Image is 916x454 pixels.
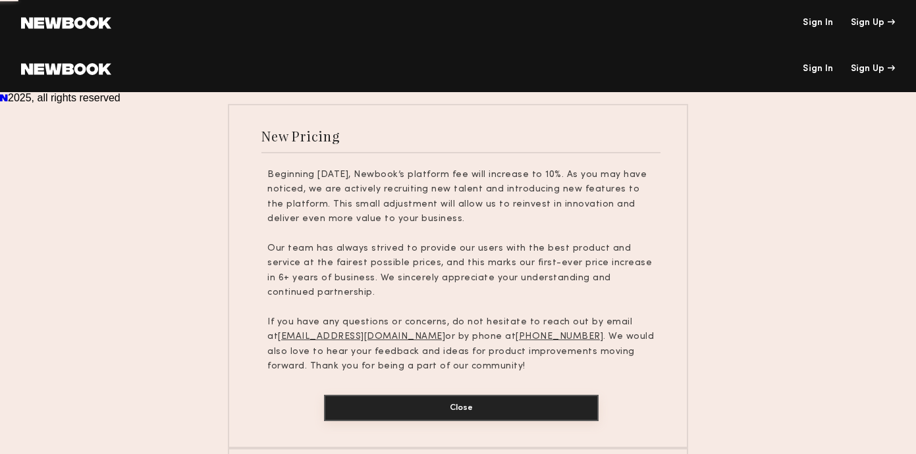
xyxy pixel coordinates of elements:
p: Our team has always strived to provide our users with the best product and service at the fairest... [267,241,655,301]
div: Sign Up [851,64,895,74]
p: If you have any questions or concerns, do not hesitate to reach out by email at or by phone at . ... [267,315,655,374]
a: Sign In [803,64,833,74]
span: 2025, all rights reserved [8,92,121,103]
p: Beginning [DATE], Newbook’s platform fee will increase to 10%. As you may have noticed, we are ac... [267,168,655,227]
a: Sign In [803,18,833,28]
button: Close [324,395,599,421]
div: Sign Up [851,18,895,28]
div: New Pricing [261,127,340,145]
u: [EMAIL_ADDRESS][DOMAIN_NAME] [278,332,445,341]
u: [PHONE_NUMBER] [516,332,603,341]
